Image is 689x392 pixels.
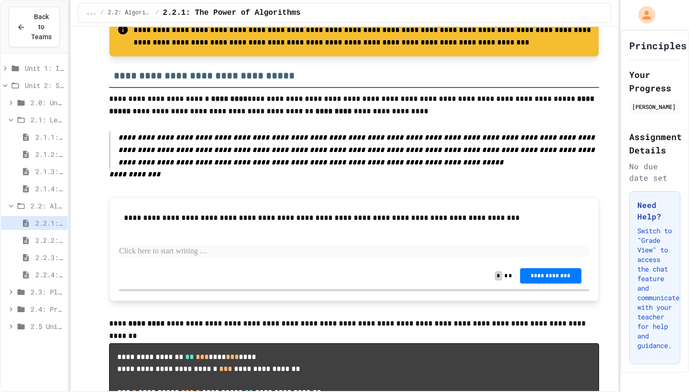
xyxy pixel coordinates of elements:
span: Unit 2: Solving Problems in Computer Science [25,80,64,90]
div: [PERSON_NAME] [632,102,678,111]
span: 2.5 Unit Summary [31,321,64,331]
h2: Your Progress [629,68,680,95]
span: 2.2.1: The Power of Algorithms [163,7,300,19]
span: 2.2.2: Specifying Ideas with Pseudocode [35,235,64,245]
span: 2.1.2: Learning to Solve Hard Problems [35,149,64,159]
span: Back to Teams [31,12,52,42]
span: 2.4: Practice with Algorithms [31,304,64,314]
p: Switch to "Grade View" to access the chat feature and communicate with your teacher for help and ... [637,226,672,350]
span: 2.2.4: Designing Flowcharts [35,270,64,280]
h1: Principles [629,39,687,52]
span: / [100,9,104,17]
span: 2.2.3: Visualizing Logic with Flowcharts [35,252,64,262]
span: 2.3: Playing Games [31,287,64,297]
span: 2.1.1: The Growth Mindset [35,132,64,142]
span: / [156,9,159,17]
span: 2.1.3: Challenge Problem - The Bridge [35,166,64,176]
span: 2.2: Algorithms - from Pseudocode to Flowcharts [31,201,64,211]
span: 2.1.4: Problem Solving Practice [35,184,64,194]
span: 2.2.1: The Power of Algorithms [35,218,64,228]
span: Unit 1: Intro to Computer Science [25,63,64,73]
h3: Need Help? [637,199,672,222]
button: Back to Teams [9,7,60,47]
span: ... [86,9,97,17]
span: 2.2: Algorithms - from Pseudocode to Flowcharts [108,9,152,17]
span: 2.0: Unit Overview [31,98,64,108]
div: My Account [628,4,658,26]
div: No due date set [629,161,680,184]
span: 2.1: Learning to Solve Hard Problems [31,115,64,125]
h2: Assignment Details [629,130,680,157]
